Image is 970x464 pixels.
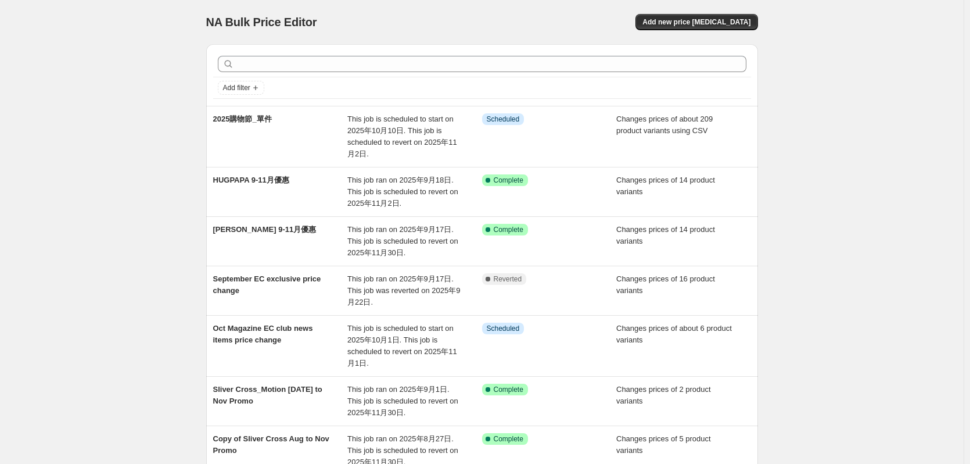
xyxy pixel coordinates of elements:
[213,324,313,344] span: Oct Magazine EC club news items price change
[213,385,322,405] span: Sliver Cross_Motion [DATE] to Nov Promo
[213,176,289,184] span: HUGPAPA 9-11月優惠
[616,434,711,455] span: Changes prices of 5 product variants
[494,385,523,394] span: Complete
[494,434,523,444] span: Complete
[347,176,458,208] span: This job ran on 2025年9月18日. This job is scheduled to revert on 2025年11月2日.
[616,274,715,295] span: Changes prices of 16 product variants
[487,324,520,333] span: Scheduled
[616,225,715,245] span: Changes prices of 14 product variants
[635,14,757,30] button: Add new price [MEDICAL_DATA]
[347,225,458,257] span: This job ran on 2025年9月17日. This job is scheduled to revert on 2025年11月30日.
[487,115,520,124] span: Scheduled
[642,17,750,27] span: Add new price [MEDICAL_DATA]
[347,274,460,306] span: This job ran on 2025年9月17日. This job was reverted on 2025年9月22日.
[347,115,457,158] span: This job is scheduled to start on 2025年10月10日. This job is scheduled to revert on 2025年11月2日.
[494,225,523,234] span: Complete
[213,274,321,295] span: September EC exclusive price change
[213,434,329,455] span: Copy of Sliver Cross Aug to Nov Promo
[206,16,317,28] span: NA Bulk Price Editor
[616,385,711,405] span: Changes prices of 2 product variants
[213,225,317,234] span: [PERSON_NAME] 9-11月優惠
[218,81,264,95] button: Add filter
[616,176,715,196] span: Changes prices of 14 product variants
[616,324,732,344] span: Changes prices of about 6 product variants
[494,176,523,185] span: Complete
[494,274,522,284] span: Reverted
[213,115,272,123] span: 2025購物節_單件
[347,385,458,417] span: This job ran on 2025年9月1日. This job is scheduled to revert on 2025年11月30日.
[347,324,457,367] span: This job is scheduled to start on 2025年10月1日. This job is scheduled to revert on 2025年11月1日.
[616,115,713,135] span: Changes prices of about 209 product variants using CSV
[223,83,250,92] span: Add filter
